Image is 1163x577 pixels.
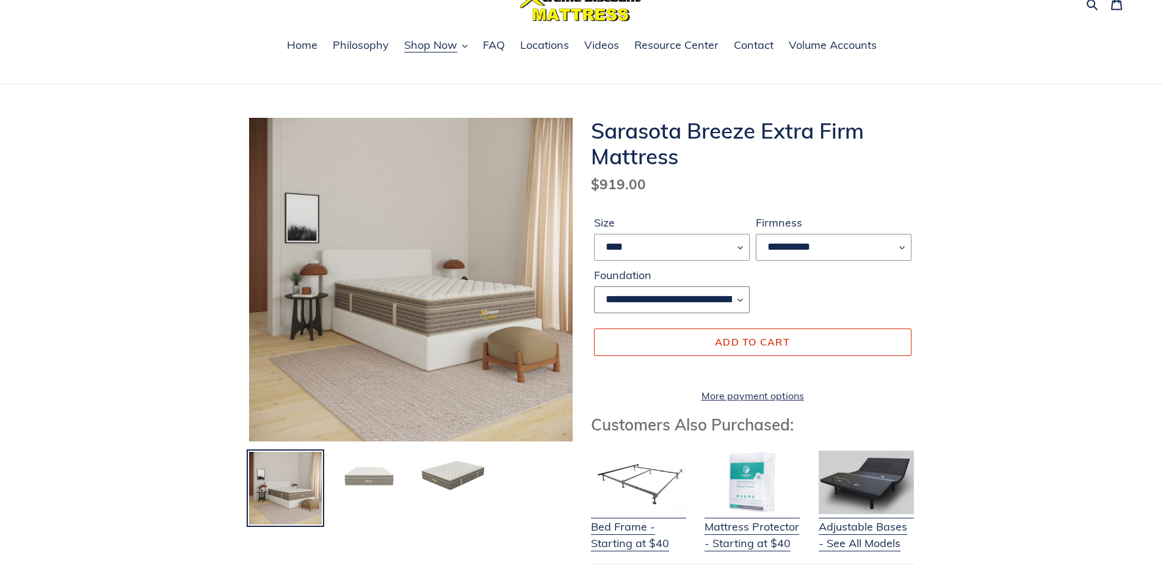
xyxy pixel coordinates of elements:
a: Home [281,37,324,55]
span: $919.00 [591,175,646,193]
a: Resource Center [628,37,725,55]
a: More payment options [594,388,911,403]
img: Load image into Gallery viewer, Sarasota Breeze Extra Firm Mattress [415,451,490,502]
span: Locations [520,38,569,53]
img: Mattress Protector [705,451,800,514]
img: Load image into Gallery viewer, Sarasota Breeze Extra Firm Mattress [332,451,407,502]
a: Philosophy [327,37,395,55]
span: Home [287,38,317,53]
a: Videos [578,37,625,55]
label: Size [594,214,750,231]
h3: Customers Also Purchased: [591,415,915,434]
a: Locations [514,37,575,55]
a: Contact [728,37,780,55]
span: Add to cart [715,336,790,348]
span: Videos [584,38,619,53]
a: Mattress Protector - Starting at $40 [705,503,800,551]
span: Volume Accounts [789,38,877,53]
label: Foundation [594,267,750,283]
a: Volume Accounts [783,37,883,55]
button: Add to cart [594,328,911,355]
a: Bed Frame - Starting at $40 [591,503,686,551]
img: Bed Frame [591,451,686,514]
label: Firmness [756,214,911,231]
span: FAQ [483,38,505,53]
span: Contact [734,38,774,53]
a: Adjustable Bases - See All Models [819,503,914,551]
span: Shop Now [404,38,457,53]
span: Resource Center [634,38,719,53]
h1: Sarasota Breeze Extra Firm Mattress [591,118,915,169]
img: Load image into Gallery viewer, Sarasota Breeze Extra Firm Mattress [248,451,323,526]
button: Shop Now [398,37,474,55]
span: Philosophy [333,38,389,53]
img: Adjustable Base [819,451,914,514]
a: FAQ [477,37,511,55]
